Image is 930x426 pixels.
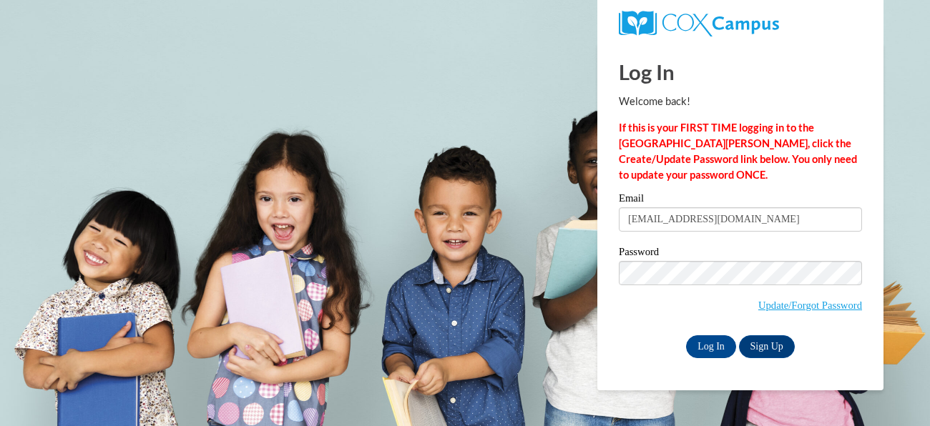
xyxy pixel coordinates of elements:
h1: Log In [619,57,862,86]
strong: If this is your FIRST TIME logging in to the [GEOGRAPHIC_DATA][PERSON_NAME], click the Create/Upd... [619,122,857,181]
p: Welcome back! [619,94,862,109]
a: Update/Forgot Password [758,299,862,311]
label: Password [619,247,862,261]
img: COX Campus [619,11,779,36]
a: Sign Up [739,335,795,358]
input: Log In [686,335,736,358]
label: Email [619,193,862,207]
a: COX Campus [619,11,862,36]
